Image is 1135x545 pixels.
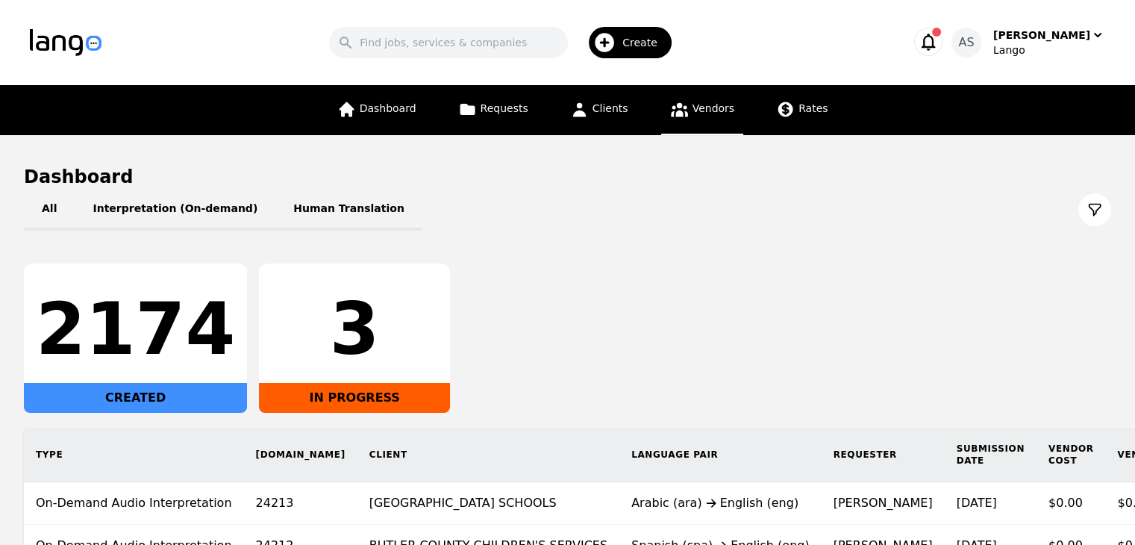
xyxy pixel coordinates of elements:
[259,383,450,413] div: IN PROGRESS
[951,28,1105,57] button: AS[PERSON_NAME]Lango
[592,102,628,114] span: Clients
[661,85,743,135] a: Vendors
[619,428,822,482] th: Language Pair
[1078,193,1111,226] button: Filter
[24,482,244,525] td: On-Demand Audio Interpretation
[271,293,438,365] div: 3
[822,482,945,525] td: [PERSON_NAME]
[360,102,416,114] span: Dashboard
[1036,482,1106,525] td: $0.00
[958,34,974,52] span: AS
[692,102,734,114] span: Vendors
[956,496,996,510] time: [DATE]
[36,293,235,365] div: 2174
[767,85,837,135] a: Rates
[24,189,75,231] button: All
[449,85,537,135] a: Requests
[275,189,422,231] button: Human Translation
[944,428,1036,482] th: Submission Date
[30,29,101,56] img: Logo
[329,27,568,58] input: Find jobs, services & companies
[357,428,619,482] th: Client
[622,35,668,50] span: Create
[244,482,357,525] td: 24213
[328,85,425,135] a: Dashboard
[1036,428,1106,482] th: Vendor Cost
[357,482,619,525] td: [GEOGRAPHIC_DATA] SCHOOLS
[75,189,275,231] button: Interpretation (On-demand)
[631,494,810,512] div: Arabic (ara) English (eng)
[568,21,681,64] button: Create
[24,428,244,482] th: Type
[24,383,247,413] div: CREATED
[24,165,1111,189] h1: Dashboard
[798,102,828,114] span: Rates
[993,28,1090,43] div: [PERSON_NAME]
[481,102,528,114] span: Requests
[244,428,357,482] th: [DOMAIN_NAME]
[561,85,637,135] a: Clients
[822,428,945,482] th: Requester
[993,43,1105,57] div: Lango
